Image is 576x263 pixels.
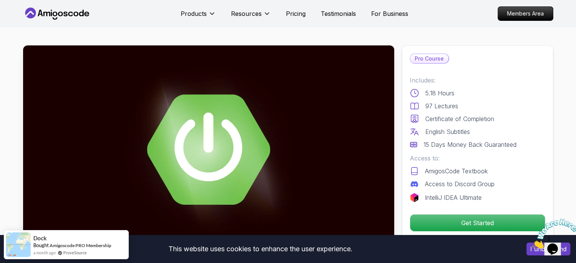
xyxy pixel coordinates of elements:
[410,54,448,63] p: Pro Course
[425,127,470,136] p: English Subtitles
[425,179,495,188] p: Access to Discord Group
[410,215,545,231] p: Get Started
[33,242,49,248] span: Bought
[425,89,454,98] p: 5.18 Hours
[63,249,87,256] a: ProveSource
[6,241,515,257] div: This website uses cookies to enhance the user experience.
[498,6,553,21] a: Members Area
[50,243,111,248] a: Amigoscode PRO Membership
[425,101,458,110] p: 97 Lectures
[410,214,545,232] button: Get Started
[3,3,6,9] span: 1
[181,9,207,18] p: Products
[321,9,356,18] a: Testimonials
[286,9,306,18] a: Pricing
[498,7,553,20] p: Members Area
[33,249,56,256] span: a month ago
[410,193,419,202] img: jetbrains logo
[371,9,408,18] a: For Business
[231,9,262,18] p: Resources
[410,76,545,85] p: Includes:
[6,232,31,257] img: provesource social proof notification image
[425,114,494,123] p: Certificate of Completion
[181,9,216,24] button: Products
[3,3,50,33] img: Chat attention grabber
[23,45,394,254] img: advanced-spring-boot_thumbnail
[231,9,271,24] button: Resources
[529,216,576,252] iframe: chat widget
[423,140,517,149] p: 15 Days Money Back Guaranteed
[33,235,47,241] span: Dock
[425,193,482,202] p: IntelliJ IDEA Ultimate
[425,167,488,176] p: AmigosCode Textbook
[526,243,570,255] button: Accept cookies
[410,154,545,163] p: Access to:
